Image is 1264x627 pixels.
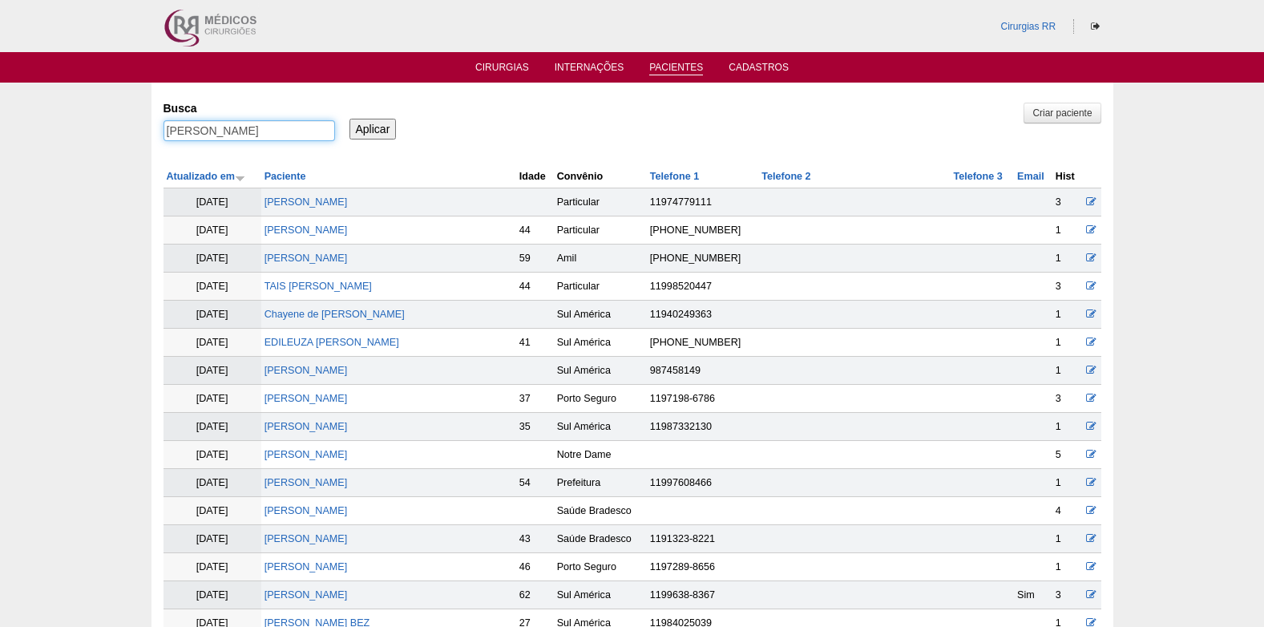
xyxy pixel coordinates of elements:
[647,329,758,357] td: [PHONE_NUMBER]
[554,385,647,413] td: Porto Seguro
[1052,188,1082,216] td: 3
[647,385,758,413] td: 1197198-6786
[516,273,554,301] td: 44
[265,365,348,376] a: [PERSON_NAME]
[265,171,306,182] a: Paciente
[516,165,554,188] th: Idade
[1052,525,1082,553] td: 1
[1052,553,1082,581] td: 1
[265,421,348,432] a: [PERSON_NAME]
[265,561,348,572] a: [PERSON_NAME]
[349,119,397,140] input: Aplicar
[265,533,348,544] a: [PERSON_NAME]
[554,525,647,553] td: Saúde Bradesco
[516,581,554,609] td: 62
[265,309,405,320] a: Chayene de [PERSON_NAME]
[265,253,348,264] a: [PERSON_NAME]
[1000,21,1056,32] a: Cirurgias RR
[1052,357,1082,385] td: 1
[554,273,647,301] td: Particular
[1052,165,1082,188] th: Hist
[554,441,647,469] td: Notre Dame
[953,171,1002,182] a: Telefone 3
[164,120,335,141] input: Digite os termos que você deseja procurar.
[1052,497,1082,525] td: 4
[650,171,699,182] a: Telefone 1
[554,497,647,525] td: Saúde Bradesco
[647,188,758,216] td: 11974779111
[265,449,348,460] a: [PERSON_NAME]
[164,216,261,245] td: [DATE]
[516,525,554,553] td: 43
[516,216,554,245] td: 44
[1052,245,1082,273] td: 1
[1017,171,1044,182] a: Email
[554,165,647,188] th: Convênio
[475,62,529,78] a: Cirurgias
[554,301,647,329] td: Sul América
[164,301,261,329] td: [DATE]
[167,171,245,182] a: Atualizado em
[164,357,261,385] td: [DATE]
[1052,301,1082,329] td: 1
[164,581,261,609] td: [DATE]
[265,589,348,601] a: [PERSON_NAME]
[164,553,261,581] td: [DATE]
[516,245,554,273] td: 59
[1091,22,1100,31] i: Sair
[235,172,245,183] img: ordem crescente
[554,188,647,216] td: Particular
[647,413,758,441] td: 11987332130
[554,216,647,245] td: Particular
[554,469,647,497] td: Prefeitura
[1052,273,1082,301] td: 3
[516,413,554,441] td: 35
[516,385,554,413] td: 37
[1024,103,1100,123] a: Criar paciente
[554,581,647,609] td: Sul América
[1052,469,1082,497] td: 1
[164,273,261,301] td: [DATE]
[164,413,261,441] td: [DATE]
[164,441,261,469] td: [DATE]
[647,581,758,609] td: 1199638-8367
[1014,581,1052,609] td: Sim
[729,62,789,78] a: Cadastros
[164,100,335,116] label: Busca
[164,329,261,357] td: [DATE]
[1052,413,1082,441] td: 1
[265,196,348,208] a: [PERSON_NAME]
[164,469,261,497] td: [DATE]
[554,553,647,581] td: Porto Seguro
[1052,441,1082,469] td: 5
[555,62,624,78] a: Internações
[647,301,758,329] td: 11940249363
[647,245,758,273] td: [PHONE_NUMBER]
[164,385,261,413] td: [DATE]
[647,357,758,385] td: 987458149
[164,497,261,525] td: [DATE]
[647,273,758,301] td: 11998520447
[1052,216,1082,245] td: 1
[265,393,348,404] a: [PERSON_NAME]
[164,245,261,273] td: [DATE]
[164,188,261,216] td: [DATE]
[164,525,261,553] td: [DATE]
[265,477,348,488] a: [PERSON_NAME]
[554,329,647,357] td: Sul América
[516,329,554,357] td: 41
[516,553,554,581] td: 46
[265,505,348,516] a: [PERSON_NAME]
[647,525,758,553] td: 1191323-8221
[1052,385,1082,413] td: 3
[647,553,758,581] td: 1197289-8656
[647,216,758,245] td: [PHONE_NUMBER]
[1052,581,1082,609] td: 3
[265,337,399,348] a: EDILEUZA [PERSON_NAME]
[761,171,810,182] a: Telefone 2
[554,413,647,441] td: Sul América
[516,469,554,497] td: 54
[647,469,758,497] td: 11997608466
[1052,329,1082,357] td: 1
[554,357,647,385] td: Sul América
